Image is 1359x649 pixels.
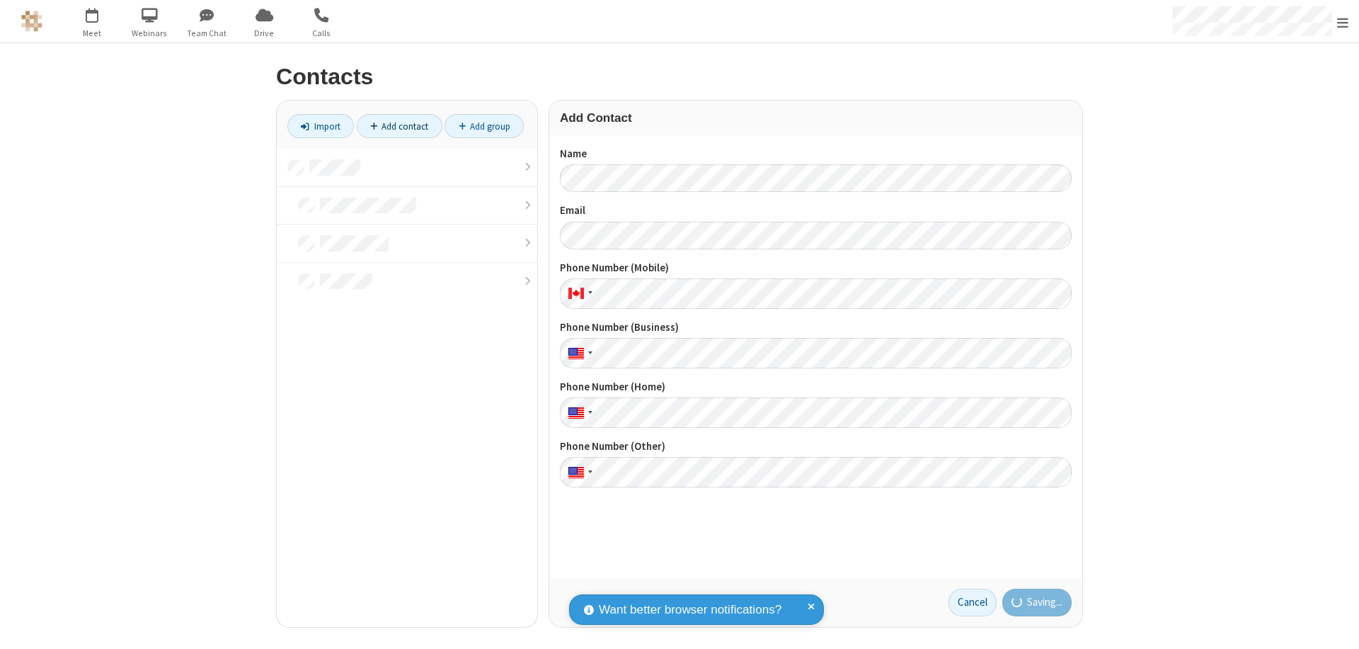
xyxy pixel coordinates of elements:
[560,111,1072,125] h3: Add Contact
[1324,612,1348,639] iframe: Chat
[560,320,1072,336] label: Phone Number (Business)
[180,27,234,40] span: Team Chat
[599,601,781,619] span: Want better browser notifications?
[560,203,1072,219] label: Email
[445,114,524,138] a: Add group
[948,589,997,617] a: Cancel
[560,260,1072,276] label: Phone Number (Mobile)
[560,397,597,428] div: United States: + 1
[560,278,597,309] div: Canada: + 1
[1002,589,1072,617] button: Saving...
[238,27,291,40] span: Drive
[66,27,119,40] span: Meet
[560,439,1072,455] label: Phone Number (Other)
[1027,594,1062,611] span: Saving...
[276,64,1083,89] h2: Contacts
[295,27,348,40] span: Calls
[560,379,1072,395] label: Phone Number (Home)
[560,338,597,368] div: United States: + 1
[560,146,1072,162] label: Name
[357,114,442,138] a: Add contact
[287,114,354,138] a: Import
[21,11,42,32] img: QA Selenium DO NOT DELETE OR CHANGE
[123,27,176,40] span: Webinars
[560,457,597,487] div: United States: + 1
